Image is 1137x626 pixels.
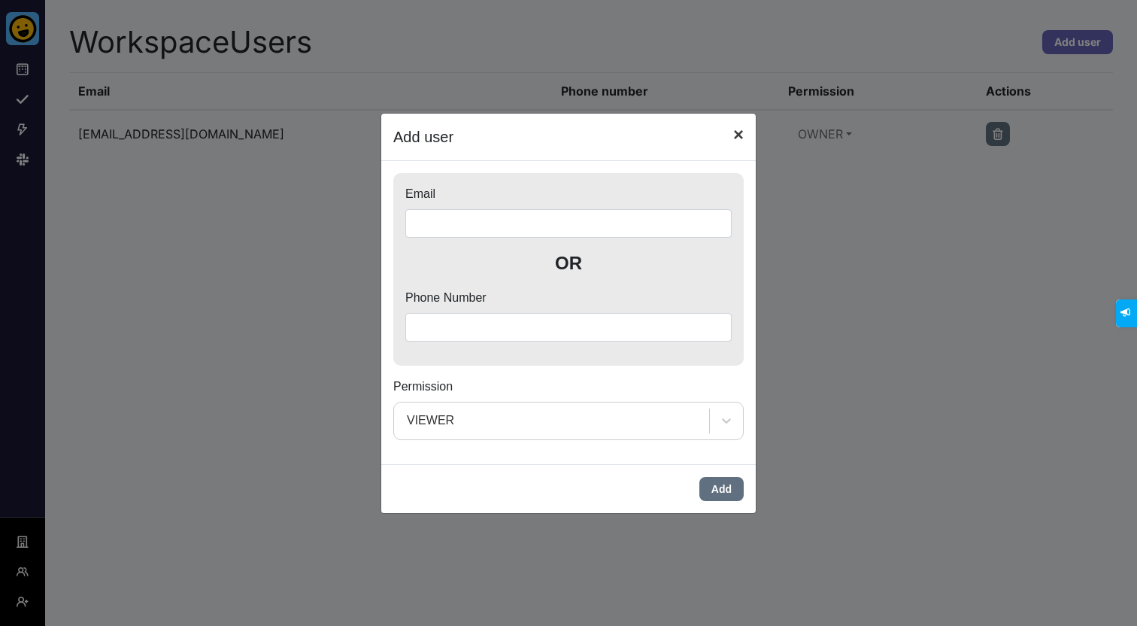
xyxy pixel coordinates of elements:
span: × [733,124,744,144]
button: Add [699,477,744,501]
span:  [11,5,19,14]
label: Phone Number [405,289,487,307]
label: Permission [393,378,453,396]
div: VIEWER [407,412,454,430]
p: OR [405,250,732,277]
button: Close [721,114,756,156]
label: Email [405,185,435,203]
h5: Add user [393,126,453,148]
